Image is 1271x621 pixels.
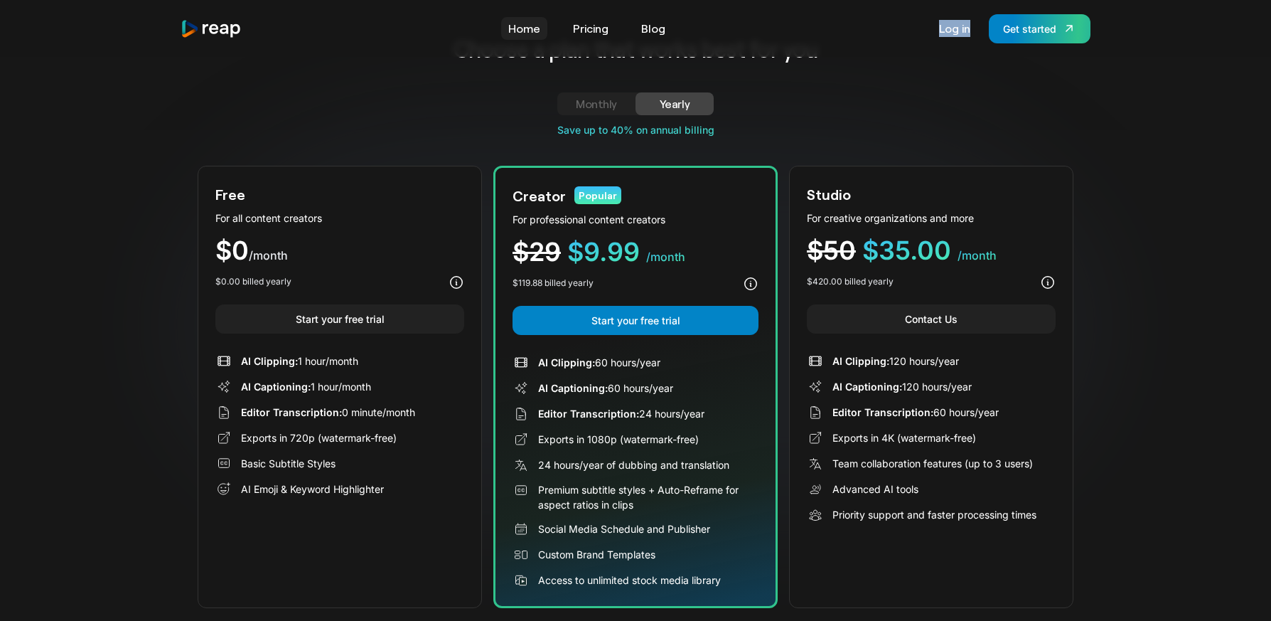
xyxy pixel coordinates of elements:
[958,248,997,262] span: /month
[241,381,311,393] span: AI Captioning:
[241,355,298,367] span: AI Clipping:
[574,95,618,112] div: Monthly
[181,19,242,38] a: home
[513,306,758,335] a: Start your free trial
[566,17,616,40] a: Pricing
[513,236,561,267] span: $29
[501,17,547,40] a: Home
[832,507,1036,522] div: Priority support and faster processing times
[241,405,415,420] div: 0 minute/month
[249,248,288,262] span: /month
[538,406,704,421] div: 24 hours/year
[807,235,856,266] span: $50
[241,379,371,394] div: 1 hour/month
[241,482,384,497] div: AI Emoji & Keyword Highlighter
[1003,21,1056,36] div: Get started
[215,184,245,205] div: Free
[807,275,894,288] div: $420.00 billed yearly
[932,17,977,40] a: Log in
[198,122,1073,137] div: Save up to 40% on annual billing
[832,430,976,445] div: Exports in 4K (watermark-free)
[538,432,699,447] div: Exports in 1080p (watermark-free)
[653,95,697,112] div: Yearly
[862,235,951,266] span: $35.00
[538,355,660,370] div: 60 hours/year
[567,236,640,267] span: $9.99
[538,573,721,588] div: Access to unlimited stock media library
[832,379,972,394] div: 120 hours/year
[832,381,902,393] span: AI Captioning:
[832,406,933,418] span: Editor Transcription:
[832,456,1033,471] div: Team collaboration features (up to 3 users)
[807,184,851,205] div: Studio
[241,430,397,445] div: Exports in 720p (watermark-free)
[538,457,729,472] div: 24 hours/year of dubbing and translation
[241,456,336,471] div: Basic Subtitle Styles
[215,275,291,288] div: $0.00 billed yearly
[832,355,889,367] span: AI Clipping:
[574,186,621,204] div: Popular
[538,482,758,512] div: Premium subtitle styles + Auto-Reframe for aspect ratios in clips
[989,14,1090,43] a: Get started
[241,406,342,418] span: Editor Transcription:
[538,382,608,394] span: AI Captioning:
[832,354,959,368] div: 120 hours/year
[646,250,685,264] span: /month
[215,238,464,264] div: $0
[807,304,1056,334] a: Contact Us
[832,482,918,497] div: Advanced AI tools
[538,408,639,420] span: Editor Transcription:
[241,354,358,368] div: 1 hour/month
[215,211,464,225] div: For all content creators
[538,356,595,368] span: AI Clipping:
[513,277,594,290] div: $119.88 billed yearly
[538,381,673,396] div: 60 hours/year
[538,547,655,562] div: Custom Brand Templates
[832,405,999,420] div: 60 hours/year
[513,212,758,227] div: For professional content creators
[807,211,1056,225] div: For creative organizations and more
[215,304,464,334] a: Start your free trial
[538,521,710,536] div: Social Media Schedule and Publisher
[513,185,566,206] div: Creator
[634,17,672,40] a: Blog
[181,19,242,38] img: reap logo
